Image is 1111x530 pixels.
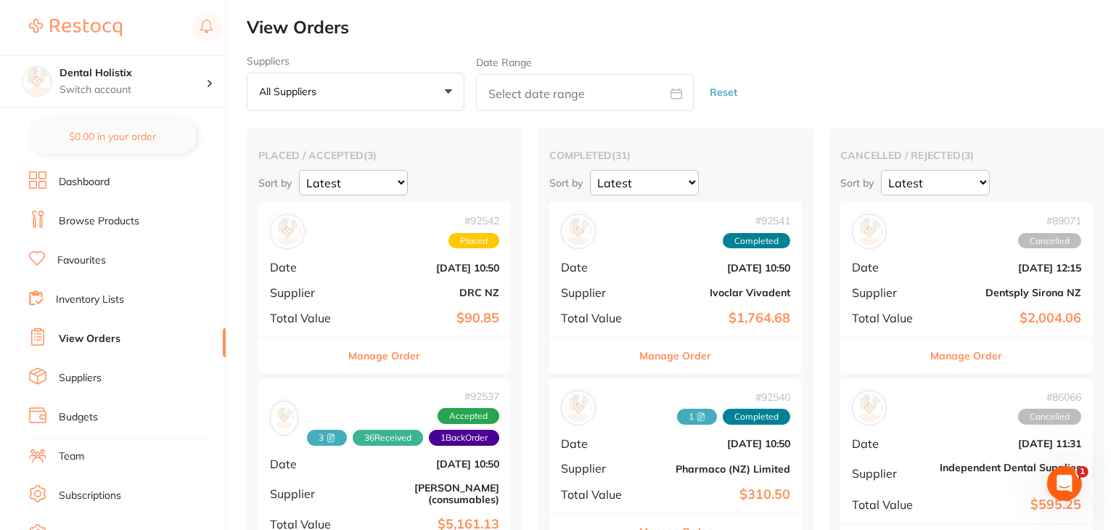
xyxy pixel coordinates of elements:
[936,287,1081,298] b: Dentsply Sirona NZ
[1047,466,1082,501] iframe: Intercom live chat
[936,438,1081,449] b: [DATE] 11:31
[59,449,84,464] a: Team
[59,489,121,503] a: Subscriptions
[259,85,322,98] p: All suppliers
[247,73,464,112] button: All suppliers
[856,394,883,422] img: Independent Dental Supplies NZ Ltd
[645,262,790,274] b: [DATE] 10:50
[852,498,925,511] span: Total Value
[705,73,742,112] button: Reset
[931,338,1003,373] button: Manage Order
[565,394,592,422] img: Pharmaco (NZ) Limited
[561,488,634,501] span: Total Value
[258,203,511,373] div: DRC NZ#92542PlacedDate[DATE] 10:50SupplierDRC NZTotal Value$90.85Manage Order
[1077,466,1089,478] span: 1
[349,338,421,373] button: Manage Order
[438,408,499,424] span: Accepted
[640,338,712,373] button: Manage Order
[258,149,511,162] h2: placed / accepted ( 3 )
[247,17,1111,38] h2: View Orders
[852,467,925,480] span: Supplier
[852,437,925,450] span: Date
[852,286,925,299] span: Supplier
[307,430,347,446] span: Received
[59,175,110,189] a: Dashboard
[549,149,802,162] h2: completed ( 31 )
[565,218,592,245] img: Ivoclar Vivadent
[936,462,1081,485] b: Independent Dental Supplies NZ Ltd
[29,11,122,44] a: Restocq Logo
[270,487,343,500] span: Supplier
[270,311,343,325] span: Total Value
[59,332,120,346] a: View Orders
[29,19,122,36] img: Restocq Logo
[723,233,790,249] span: Completed
[60,66,206,81] h4: Dental Holistix
[549,176,583,189] p: Sort by
[1018,233,1081,249] span: Cancelled
[298,391,499,402] span: # 92537
[60,83,206,97] p: Switch account
[476,57,532,68] label: Date Range
[258,176,292,189] p: Sort by
[59,214,139,229] a: Browse Products
[645,487,790,502] b: $310.50
[59,410,98,425] a: Budgets
[270,286,343,299] span: Supplier
[840,176,874,189] p: Sort by
[354,311,499,326] b: $90.85
[59,371,102,386] a: Suppliers
[936,311,1081,326] b: $2,004.06
[354,262,499,274] b: [DATE] 10:50
[354,482,499,505] b: [PERSON_NAME] (consumables)
[561,286,634,299] span: Supplier
[561,437,634,450] span: Date
[1018,391,1081,403] span: # 86066
[645,438,790,449] b: [DATE] 10:50
[429,430,499,446] span: Back orders
[645,463,790,475] b: Pharmaco (NZ) Limited
[645,311,790,326] b: $1,764.68
[677,409,717,425] span: Received
[561,261,634,274] span: Date
[56,293,124,307] a: Inventory Lists
[270,261,343,274] span: Date
[476,74,694,111] input: Select date range
[723,409,790,425] span: Completed
[354,458,499,470] b: [DATE] 10:50
[247,55,464,67] label: Suppliers
[1018,215,1081,227] span: # 89071
[270,457,343,470] span: Date
[561,462,634,475] span: Supplier
[274,218,301,245] img: DRC NZ
[645,287,790,298] b: Ivoclar Vivadent
[856,218,883,245] img: Dentsply Sirona NZ
[1018,409,1081,425] span: Cancelled
[723,215,790,227] span: # 92541
[57,253,106,268] a: Favourites
[852,311,925,325] span: Total Value
[561,311,634,325] span: Total Value
[936,497,1081,513] b: $595.25
[354,287,499,298] b: DRC NZ
[29,119,197,154] button: $0.00 in your order
[677,391,790,403] span: # 92540
[353,430,423,446] span: Received
[936,262,1081,274] b: [DATE] 12:15
[274,407,295,428] img: Henry Schein Halas (consumables)
[852,261,925,274] span: Date
[840,149,1093,162] h2: cancelled / rejected ( 3 )
[448,215,499,227] span: # 92542
[448,233,499,249] span: Placed
[22,67,52,96] img: Dental Holistix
